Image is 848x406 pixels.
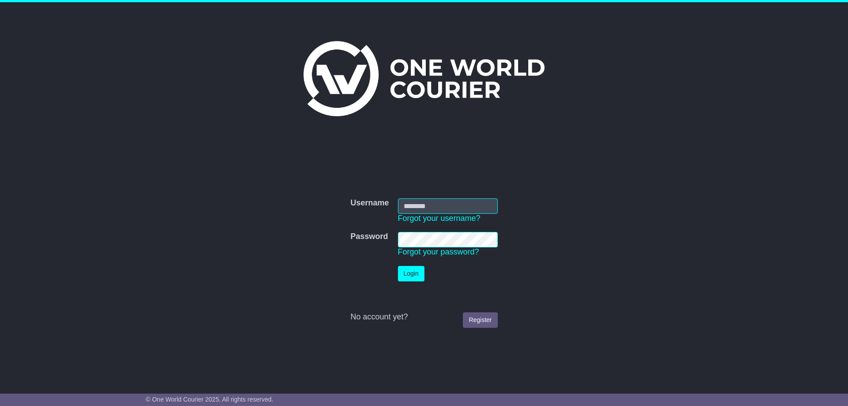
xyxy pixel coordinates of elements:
a: Register [463,312,497,328]
a: Forgot your username? [398,214,481,223]
a: Forgot your password? [398,247,479,256]
label: Username [350,198,389,208]
div: No account yet? [350,312,497,322]
button: Login [398,266,424,281]
img: One World [303,41,545,116]
span: © One World Courier 2025. All rights reserved. [146,396,273,403]
label: Password [350,232,388,242]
